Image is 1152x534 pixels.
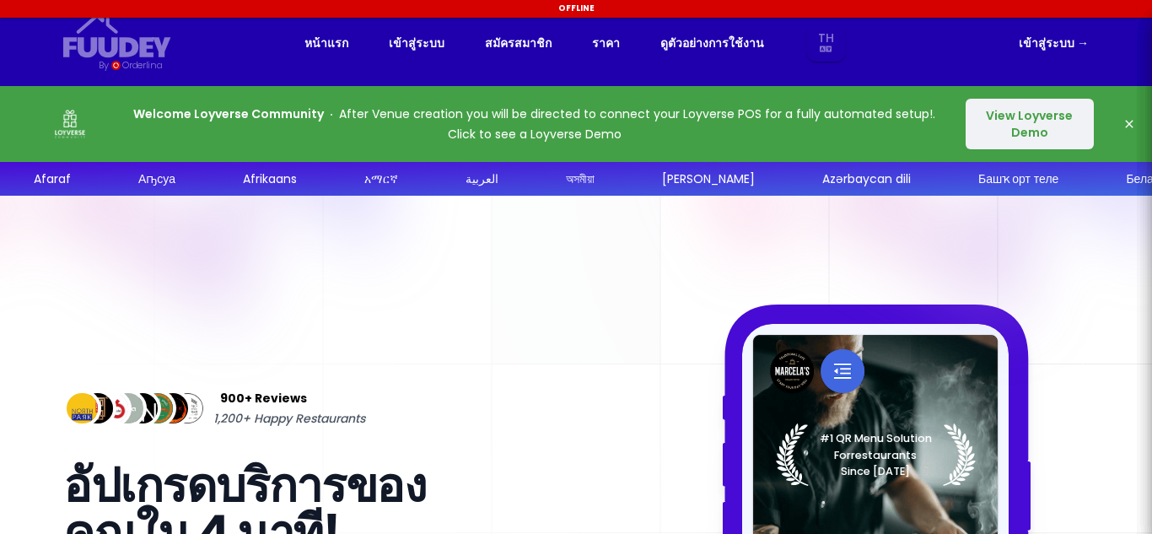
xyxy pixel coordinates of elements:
div: [PERSON_NAME] [653,170,746,188]
div: By [99,58,108,73]
button: View Loyverse Demo [966,99,1094,149]
img: Review Img [124,390,162,428]
svg: {/* Added fill="currentColor" here */} {/* This rectangle defines the background. Its explicit fi... [63,13,171,58]
img: Review Img [154,390,192,428]
div: Orderlina [122,58,162,73]
a: หน้าแรก [304,33,348,53]
div: Башҡорт теле [969,170,1049,188]
div: Аҧсуа [129,170,166,188]
img: Review Img [94,390,132,428]
a: สมัครสมาชิก [485,33,552,53]
div: አማርኛ [355,170,389,188]
span: → [1077,35,1089,51]
img: Review Img [109,390,147,428]
span: 1,200+ Happy Restaurants [213,408,365,429]
div: অসমীয়া [557,170,585,188]
img: Review Img [78,390,116,428]
a: เข้าสู่ระบบ [389,33,444,53]
div: Offline [3,3,1149,14]
img: Review Img [63,390,101,428]
span: 900+ Reviews [220,388,307,408]
a: ราคา [592,33,620,53]
a: เข้าสู่ระบบ [1019,33,1089,53]
img: Review Img [169,390,207,428]
div: Afaraf [24,170,62,188]
div: Azərbaycan dili [813,170,902,188]
div: Afrikaans [234,170,288,188]
p: After Venue creation you will be directed to connect your Loyverse POS for a fully automated setu... [128,104,941,144]
strong: Welcome Loyverse Community [133,105,324,122]
img: Laurel [776,423,976,486]
a: ดูตัวอย่างการใช้งาน [660,33,764,53]
div: العربية [456,170,489,188]
img: Review Img [139,390,177,428]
